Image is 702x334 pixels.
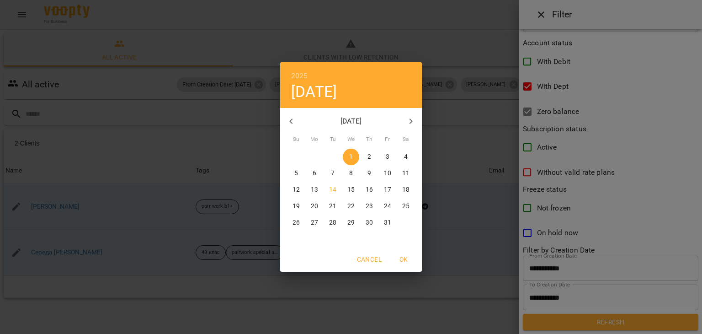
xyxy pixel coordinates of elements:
[384,218,391,227] p: 31
[366,218,373,227] p: 30
[379,182,396,198] button: 17
[311,202,318,211] p: 20
[402,185,409,194] p: 18
[292,185,300,194] p: 12
[294,169,298,178] p: 5
[347,218,355,227] p: 29
[366,185,373,194] p: 16
[367,169,371,178] p: 9
[324,165,341,182] button: 7
[402,202,409,211] p: 25
[398,182,414,198] button: 18
[379,165,396,182] button: 10
[324,135,341,144] span: Tu
[329,218,336,227] p: 28
[291,82,337,101] button: [DATE]
[366,202,373,211] p: 23
[384,185,391,194] p: 17
[302,116,400,127] p: [DATE]
[361,198,378,215] button: 23
[343,149,359,165] button: 1
[379,198,396,215] button: 24
[311,185,318,194] p: 13
[288,135,304,144] span: Su
[343,135,359,144] span: We
[329,185,336,194] p: 14
[379,149,396,165] button: 3
[367,152,371,162] p: 2
[313,169,316,178] p: 6
[306,165,323,182] button: 6
[292,218,300,227] p: 26
[324,215,341,231] button: 28
[288,198,304,215] button: 19
[361,165,378,182] button: 9
[306,215,323,231] button: 27
[343,165,359,182] button: 8
[357,254,382,265] span: Cancel
[404,152,408,162] p: 4
[384,169,391,178] p: 10
[331,169,335,178] p: 7
[288,182,304,198] button: 12
[353,251,385,268] button: Cancel
[288,165,304,182] button: 5
[398,149,414,165] button: 4
[311,218,318,227] p: 27
[361,135,378,144] span: Th
[306,182,323,198] button: 13
[343,198,359,215] button: 22
[324,198,341,215] button: 21
[306,135,323,144] span: Mo
[389,251,418,268] button: OK
[324,182,341,198] button: 14
[343,215,359,231] button: 29
[402,169,409,178] p: 11
[393,254,415,265] span: OK
[398,135,414,144] span: Sa
[386,152,389,162] p: 3
[347,202,355,211] p: 22
[398,198,414,215] button: 25
[384,202,391,211] p: 24
[306,198,323,215] button: 20
[288,215,304,231] button: 26
[361,182,378,198] button: 16
[329,202,336,211] p: 21
[379,135,396,144] span: Fr
[379,215,396,231] button: 31
[347,185,355,194] p: 15
[291,70,308,82] button: 2025
[349,152,353,162] p: 1
[349,169,353,178] p: 8
[361,149,378,165] button: 2
[398,165,414,182] button: 11
[292,202,300,211] p: 19
[343,182,359,198] button: 15
[361,215,378,231] button: 30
